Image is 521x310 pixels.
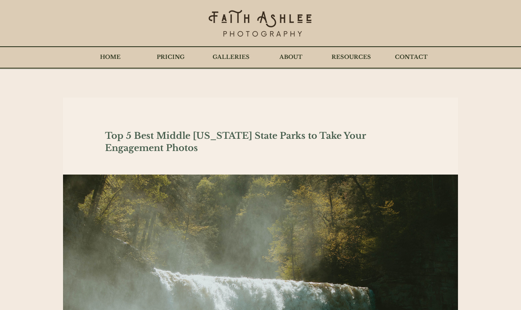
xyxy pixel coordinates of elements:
[96,47,125,68] p: HOME
[275,47,307,68] p: ABOUT
[381,47,441,68] a: CONTACT
[201,47,261,68] a: GALLERIES
[321,47,381,68] a: RESOURCES
[391,47,432,68] p: CONTACT
[105,130,416,155] h1: Top 5 Best Middle [US_STATE] State Parks to Take Your Engagement Photos
[327,47,375,68] p: RESOURCES
[80,47,441,68] nav: Site
[140,47,201,68] div: PRICING
[153,47,189,68] p: PRICING
[208,47,254,68] p: GALLERIES
[80,47,140,68] a: HOME
[208,8,313,40] img: Faith's Logo Black_edited_edited.png
[261,47,321,68] a: ABOUT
